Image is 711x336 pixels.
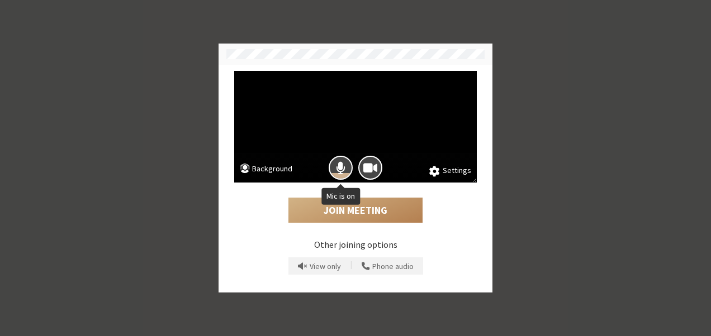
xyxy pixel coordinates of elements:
[240,163,292,177] button: Background
[429,165,471,177] button: Settings
[288,198,423,223] button: Join Meeting
[358,156,382,180] button: Camera is on
[358,257,418,275] button: Use your phone for mic and speaker while you view the meeting on this device.
[310,262,341,271] span: View only
[234,238,477,251] p: Other joining options
[294,257,345,275] button: Prevent echo when there is already an active mic and speaker in the room.
[350,259,352,273] span: |
[372,262,414,271] span: Phone audio
[329,156,353,180] button: Mic is on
